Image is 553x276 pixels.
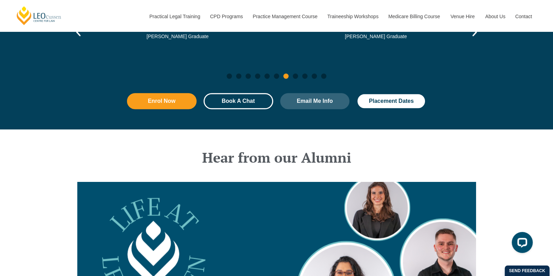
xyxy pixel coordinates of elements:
[236,73,241,79] span: Go to slide 2
[280,93,350,109] a: Email Me Info
[246,73,251,79] span: Go to slide 3
[77,150,476,164] h2: Hear from our Alumni
[369,98,414,104] span: Placement Dates
[227,73,232,79] span: Go to slide 1
[274,73,279,79] span: Go to slide 6
[255,73,260,79] span: Go to slide 4
[204,93,273,109] a: Book A Chat
[345,33,406,40] span: [PERSON_NAME] Graduate
[321,73,326,79] span: Go to slide 11
[73,27,84,37] div: Previous slide
[144,1,205,31] a: Practical Legal Training
[480,1,510,31] a: About Us
[222,98,255,104] span: Book A Chat
[302,73,307,79] span: Go to slide 9
[322,1,383,31] a: Traineeship Workshops
[293,73,298,79] span: Go to slide 8
[506,229,536,259] iframe: LiveChat chat widget
[312,73,317,79] span: Go to slide 10
[510,1,537,31] a: Contact
[297,98,333,104] span: Email Me Info
[248,1,322,31] a: Practice Management Course
[264,73,270,79] span: Go to slide 5
[445,1,480,31] a: Venue Hire
[16,6,62,26] a: [PERSON_NAME] Centre for Law
[469,27,480,37] div: Next slide
[356,93,426,109] a: Placement Dates
[205,1,247,31] a: CPD Programs
[146,33,208,40] span: [PERSON_NAME] Graduate
[283,73,289,79] span: Go to slide 7
[148,98,176,104] span: Enrol Now
[127,93,197,109] a: Enrol Now
[383,1,445,31] a: Medicare Billing Course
